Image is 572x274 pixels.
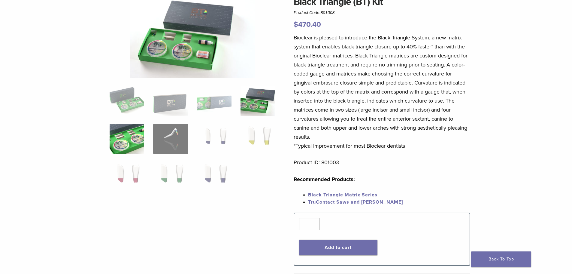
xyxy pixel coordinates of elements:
[294,158,470,167] p: Product ID: 801003
[299,240,377,255] button: Add to cart
[241,86,275,116] img: Black Triangle (BT) Kit - Image 4
[294,20,298,29] span: $
[294,33,470,150] p: Bioclear is pleased to introduce the Black Triangle System, a new matrix system that enables blac...
[110,162,144,192] img: Black Triangle (BT) Kit - Image 9
[197,162,232,192] img: Black Triangle (BT) Kit - Image 11
[153,86,188,116] img: Black Triangle (BT) Kit - Image 2
[294,20,321,29] bdi: 470.40
[308,192,377,198] a: Black Triangle Matrix Series
[294,10,334,15] span: Product Code:
[110,124,144,154] img: Black Triangle (BT) Kit - Image 5
[471,251,531,267] a: Back To Top
[241,124,275,154] img: Black Triangle (BT) Kit - Image 8
[308,199,403,205] a: TruContact Saws and [PERSON_NAME]
[321,10,335,15] span: 801003
[153,124,188,154] img: Black Triangle (BT) Kit - Image 6
[153,162,188,192] img: Black Triangle (BT) Kit - Image 10
[197,86,232,116] img: Black Triangle (BT) Kit - Image 3
[110,86,144,116] img: Intro-Black-Triangle-Kit-6-Copy-e1548792917662-324x324.jpg
[294,176,355,183] strong: Recommended Products:
[197,124,232,154] img: Black Triangle (BT) Kit - Image 7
